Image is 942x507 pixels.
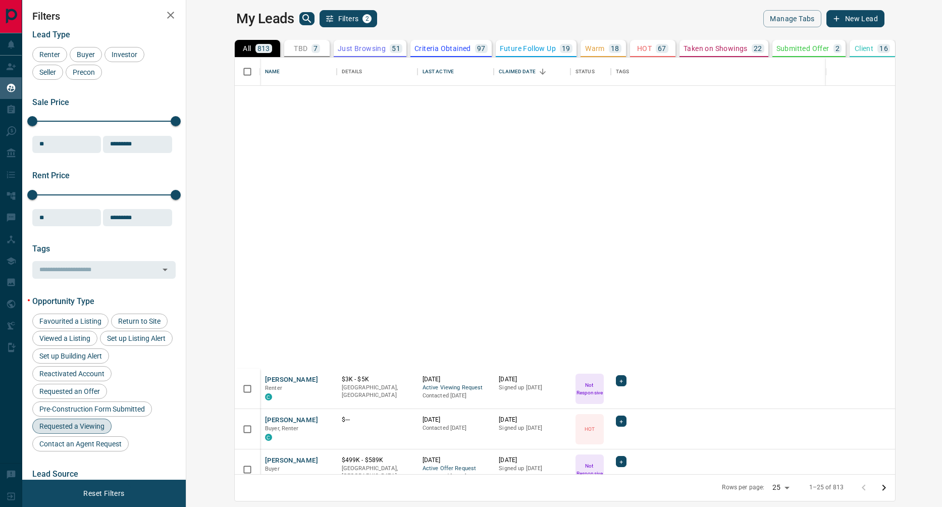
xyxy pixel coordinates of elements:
p: All [243,45,251,52]
div: Last Active [423,58,454,86]
p: [DATE] [499,416,565,424]
p: Not Responsive [577,462,603,477]
div: Precon [66,65,102,80]
p: Signed up [DATE] [499,424,565,432]
p: 51 [392,45,400,52]
p: Submitted Offer [776,45,829,52]
div: 25 [768,480,793,495]
div: Investor [104,47,144,62]
p: $--- [342,416,412,424]
p: $3K - $5K [342,375,412,384]
div: + [616,375,626,386]
p: $499K - $589K [342,456,412,465]
div: Seller [32,65,63,80]
p: Taken on Showings [684,45,748,52]
span: Set up Building Alert [36,352,106,360]
div: Pre-Construction Form Submitted [32,401,152,417]
div: Requested an Offer [32,384,107,399]
span: Return to Site [115,317,164,325]
div: + [616,416,626,427]
div: Set up Listing Alert [100,331,173,346]
span: Tags [32,244,50,253]
div: + [616,456,626,467]
span: Opportunity Type [32,296,94,306]
div: Viewed a Listing [32,331,97,346]
p: HOT [585,425,595,433]
span: Viewed a Listing [36,334,94,342]
span: Reactivated Account [36,370,108,378]
p: Rows per page: [722,483,764,492]
span: Active Viewing Request [423,384,489,392]
span: Requested an Offer [36,387,103,395]
button: New Lead [826,10,884,27]
p: TBD [294,45,307,52]
span: Investor [108,50,141,59]
p: Warm [585,45,605,52]
p: Contacted [DATE] [423,473,489,481]
span: Contact an Agent Request [36,440,125,448]
div: Set up Building Alert [32,348,109,364]
span: Lead Type [32,30,70,39]
p: 813 [257,45,270,52]
p: 19 [562,45,570,52]
button: Sort [536,65,550,79]
div: Requested a Viewing [32,419,112,434]
div: Name [260,58,337,86]
div: Details [342,58,362,86]
span: Favourited a Listing [36,317,105,325]
div: Favourited a Listing [32,314,109,329]
button: Go to next page [874,478,894,498]
p: [GEOGRAPHIC_DATA], [GEOGRAPHIC_DATA] [342,465,412,480]
p: 2 [835,45,840,52]
button: Filters2 [320,10,378,27]
button: Reset Filters [77,485,131,502]
p: 22 [754,45,762,52]
span: Active Offer Request [423,465,489,473]
p: 97 [477,45,486,52]
div: Buyer [70,47,102,62]
div: Details [337,58,417,86]
p: [DATE] [499,375,565,384]
span: Rent Price [32,171,70,180]
p: 16 [879,45,888,52]
button: [PERSON_NAME] [265,416,318,425]
span: Pre-Construction Form Submitted [36,405,148,413]
p: Client [855,45,873,52]
p: Criteria Obtained [414,45,471,52]
p: [DATE] [499,456,565,465]
div: Tags [611,58,917,86]
p: Contacted [DATE] [423,392,489,400]
div: Reactivated Account [32,366,112,381]
button: search button [299,12,315,25]
span: Set up Listing Alert [103,334,169,342]
p: Signed up [DATE] [499,465,565,473]
div: Renter [32,47,67,62]
p: Just Browsing [338,45,386,52]
span: + [619,416,623,426]
button: [PERSON_NAME] [265,456,318,466]
h2: Filters [32,10,176,22]
h1: My Leads [236,11,294,27]
button: Manage Tabs [763,10,821,27]
span: Requested a Viewing [36,422,108,430]
span: Buyer, Renter [265,425,299,432]
p: [DATE] [423,375,489,384]
p: [DATE] [423,416,489,424]
div: Claimed Date [499,58,536,86]
div: Return to Site [111,314,168,329]
div: Contact an Agent Request [32,436,129,451]
p: [GEOGRAPHIC_DATA], [GEOGRAPHIC_DATA] [342,384,412,399]
p: Not Responsive [577,381,603,396]
span: Precon [69,68,98,76]
p: 7 [313,45,318,52]
span: Renter [36,50,64,59]
p: Future Follow Up [500,45,556,52]
div: condos.ca [265,434,272,441]
div: Name [265,58,280,86]
p: [DATE] [423,456,489,465]
button: Open [158,263,172,277]
p: Contacted [DATE] [423,424,489,432]
div: Claimed Date [494,58,570,86]
p: 18 [611,45,619,52]
button: [PERSON_NAME] [265,375,318,385]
